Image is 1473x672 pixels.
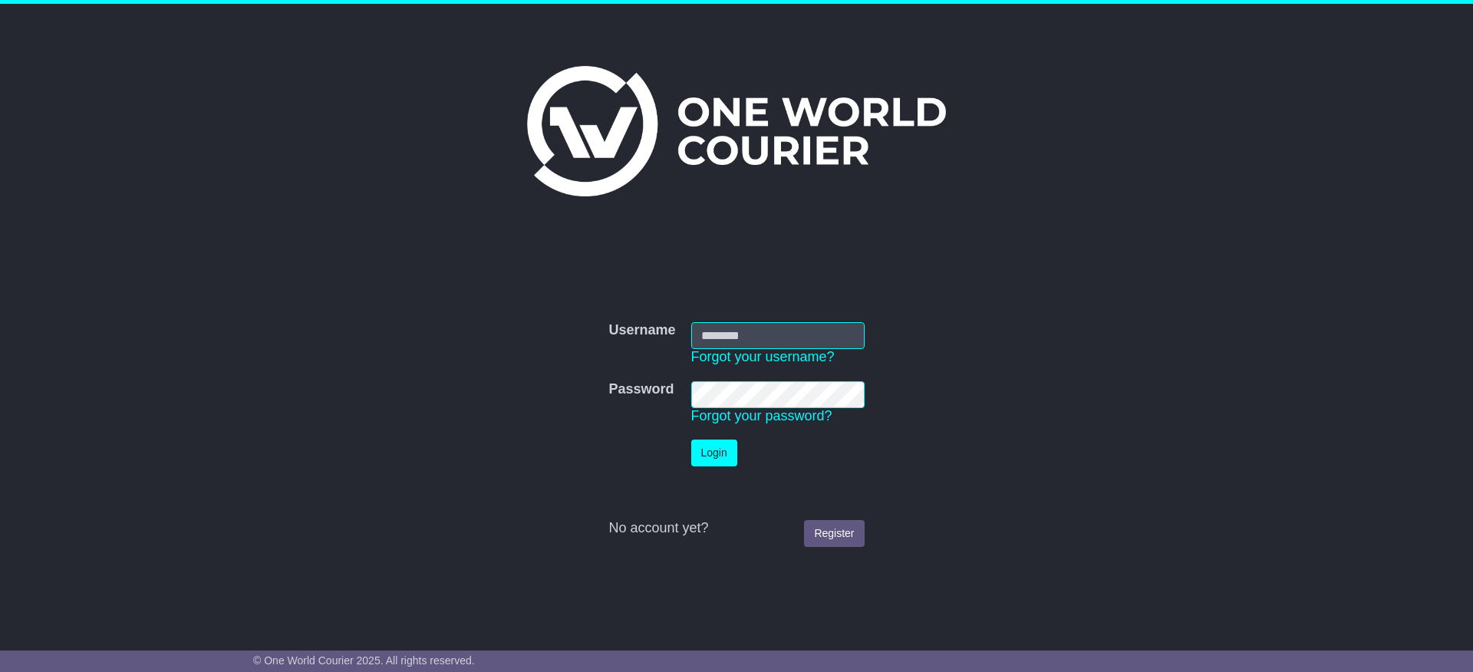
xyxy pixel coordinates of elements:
button: Login [691,440,737,466]
a: Register [804,520,864,547]
label: Password [608,381,674,398]
span: © One World Courier 2025. All rights reserved. [253,654,475,667]
div: No account yet? [608,520,864,537]
a: Forgot your password? [691,408,832,423]
a: Forgot your username? [691,349,835,364]
label: Username [608,322,675,339]
img: One World [527,66,946,196]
